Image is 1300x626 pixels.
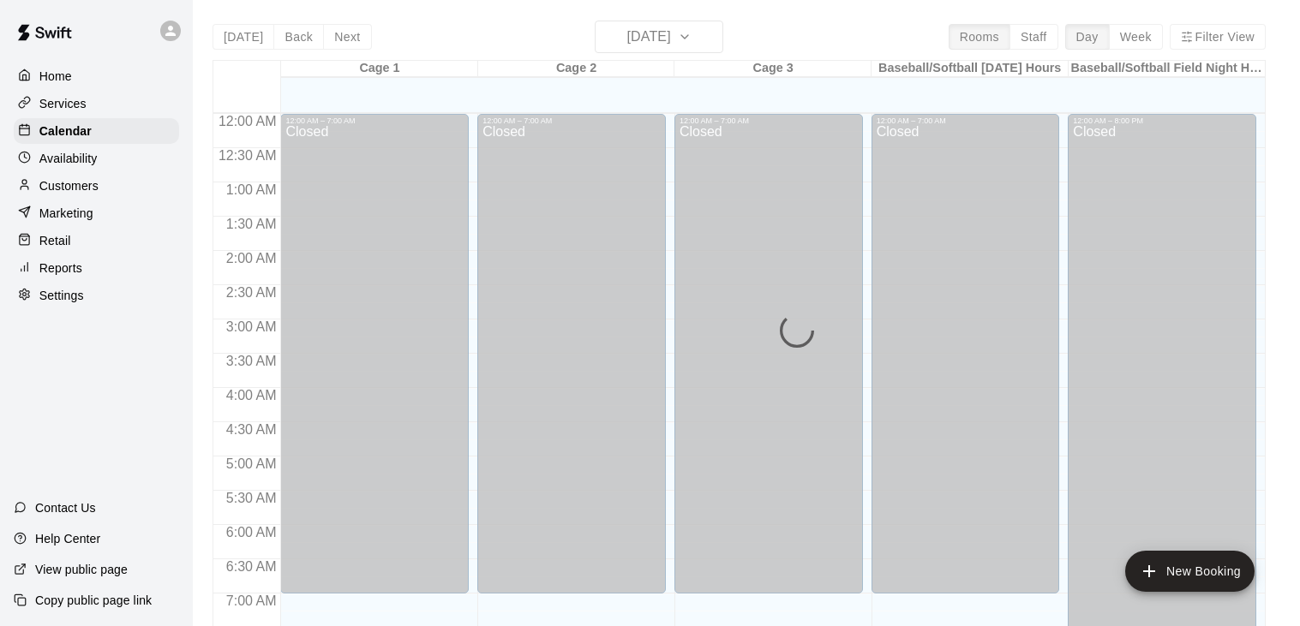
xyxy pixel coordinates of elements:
a: Calendar [14,118,179,144]
p: Marketing [39,205,93,222]
p: View public page [35,561,128,578]
span: 12:30 AM [214,148,281,163]
a: Settings [14,283,179,308]
p: Customers [39,177,99,194]
span: 6:30 AM [222,559,281,574]
div: 12:00 AM – 7:00 AM: Closed [872,114,1060,593]
a: Marketing [14,200,179,226]
div: Cage 3 [674,61,872,77]
span: 5:30 AM [222,491,281,505]
span: 4:00 AM [222,388,281,402]
span: 2:00 AM [222,251,281,265]
p: Copy public page link [35,592,152,609]
span: 7:00 AM [222,593,281,608]
div: 12:00 AM – 7:00 AM: Closed [280,114,469,593]
div: Cage 2 [478,61,675,77]
p: Retail [39,232,71,249]
div: Baseball/Softball Field Night Hours [1069,61,1266,77]
span: 5:00 AM [222,456,281,471]
p: Contact Us [35,499,96,516]
div: 12:00 AM – 7:00 AM: Closed [674,114,863,593]
a: Reports [14,255,179,281]
p: Services [39,95,87,112]
p: Calendar [39,122,92,140]
div: 12:00 AM – 7:00 AM: Closed [477,114,666,593]
a: Retail [14,228,179,253]
div: Closed [680,125,858,599]
span: 4:30 AM [222,422,281,437]
div: Closed [877,125,1055,599]
span: 2:30 AM [222,285,281,300]
a: Services [14,91,179,116]
div: 12:00 AM – 7:00 AM [680,116,858,125]
button: add [1125,551,1255,592]
p: Help Center [35,530,100,547]
a: Availability [14,146,179,171]
a: Customers [14,173,179,199]
div: Cage 1 [281,61,478,77]
span: 1:00 AM [222,182,281,197]
div: Baseball/Softball [DATE] Hours [872,61,1069,77]
p: Availability [39,150,98,167]
span: 12:00 AM [214,114,281,128]
span: 3:30 AM [222,354,281,368]
a: Home [14,63,179,89]
div: 12:00 AM – 7:00 AM [877,116,1055,125]
div: 12:00 AM – 7:00 AM [482,116,661,125]
span: 1:30 AM [222,217,281,231]
div: Closed [285,125,464,599]
p: Settings [39,287,84,304]
span: 3:00 AM [222,319,281,334]
div: Closed [482,125,661,599]
p: Home [39,68,72,85]
span: 6:00 AM [222,525,281,540]
div: 12:00 AM – 7:00 AM [285,116,464,125]
div: 12:00 AM – 8:00 PM [1073,116,1251,125]
p: Reports [39,259,82,277]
